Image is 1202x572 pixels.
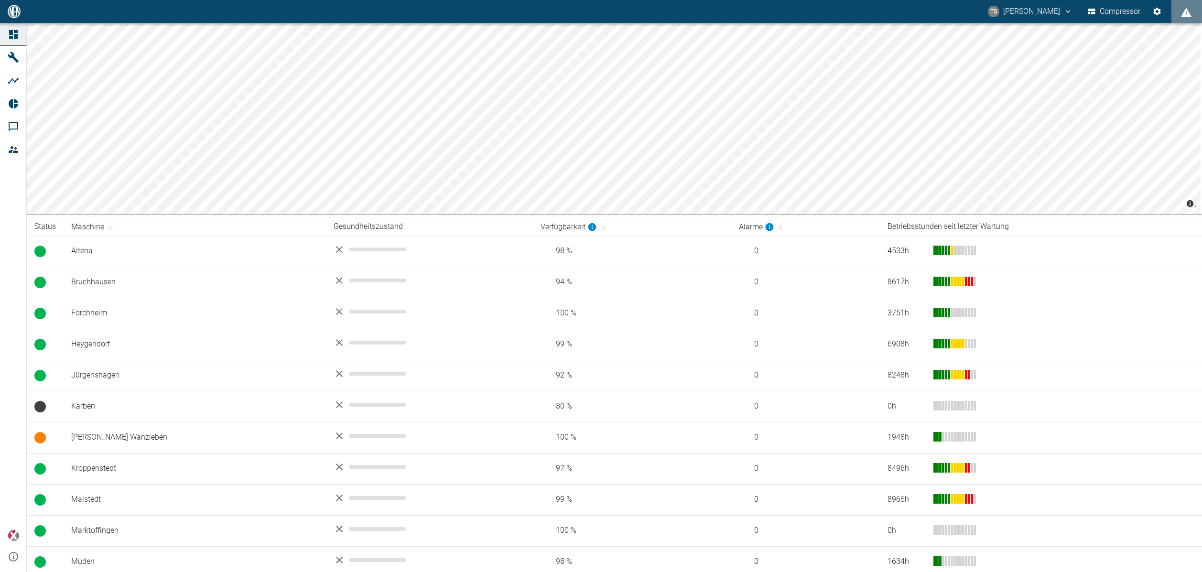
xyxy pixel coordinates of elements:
span: 0 [739,525,872,536]
div: berechnet für die letzten 7 Tage [541,221,597,233]
span: Betrieb [34,277,46,288]
div: TS [988,6,999,17]
span: 100 % [541,525,724,536]
td: Bruchhausen [64,267,326,298]
div: 8248 h [888,370,926,381]
td: Jürgenshagen [64,360,326,391]
span: Betrieb [34,525,46,537]
div: 4533 h [888,246,926,257]
span: Stop [34,432,46,443]
div: 3751 h [888,308,926,319]
div: No data [334,244,526,255]
td: [PERSON_NAME] Wanzleben [64,422,326,453]
span: 94 % [541,277,724,288]
button: Compressor [1086,3,1143,20]
div: No data [334,523,526,535]
td: Karben [64,391,326,422]
span: Maschine [71,221,117,233]
span: 99 % [541,494,724,505]
td: Kroppenstedt [64,453,326,484]
div: 1634 h [888,556,926,567]
span: 97 % [541,463,724,474]
span: 100 % [541,308,724,319]
div: No data [334,399,526,410]
div: 0 h [888,401,926,412]
span: 0 [739,339,872,350]
div: berechnet für die letzten 7 Tage [739,221,774,233]
div: No data [334,306,526,317]
button: timo.streitbuerger@arcanum-energy.de [986,3,1074,20]
div: 0 h [888,525,926,536]
div: No data [334,461,526,473]
div: 8966 h [888,494,926,505]
span: 0 [739,308,872,319]
span: Betrieb [34,246,46,257]
div: No data [334,554,526,566]
canvas: Map [27,23,1201,214]
span: 0 [739,494,872,505]
span: 92 % [541,370,724,381]
span: 0 [739,277,872,288]
span: 0 [739,463,872,474]
th: Betriebsstunden seit letzter Wartung [880,218,1202,236]
img: logo [7,5,22,18]
span: 98 % [541,556,724,567]
th: Gesundheitszustand [326,218,533,236]
span: Betrieb [34,556,46,568]
div: No data [334,368,526,379]
td: Forchheim [64,298,326,329]
div: No data [334,430,526,442]
img: Xplore Logo [8,530,19,541]
div: No data [334,492,526,504]
span: 0 [739,370,872,381]
div: 1948 h [888,432,926,443]
td: Heygendorf [64,329,326,360]
div: No data [334,275,526,286]
span: 98 % [541,246,724,257]
span: 0 [739,556,872,567]
td: Altena [64,236,326,267]
span: 0 [739,432,872,443]
span: Betrieb [34,494,46,506]
span: Betrieb [34,370,46,381]
span: 30 % [541,401,724,412]
span: 0 [739,401,872,412]
td: Marktoffingen [64,515,326,546]
span: Keine Daten [34,401,46,412]
span: Betrieb [34,308,46,319]
div: 8617 h [888,277,926,288]
div: 8496 h [888,463,926,474]
span: 100 % [541,432,724,443]
span: Betrieb [34,339,46,350]
span: 0 [739,246,872,257]
span: 99 % [541,339,724,350]
button: Einstellungen [1148,3,1166,20]
th: Status [27,218,64,236]
div: No data [334,337,526,348]
div: 6908 h [888,339,926,350]
td: Malstedt [64,484,326,515]
span: Betrieb [34,463,46,475]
